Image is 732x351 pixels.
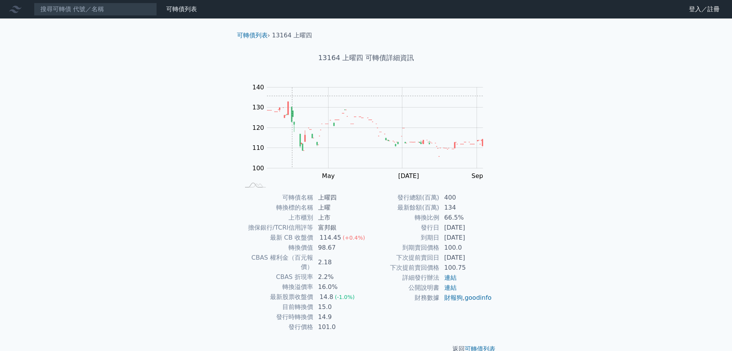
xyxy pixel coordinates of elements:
td: 上市櫃別 [240,213,313,223]
td: 轉換標的名稱 [240,203,313,213]
td: 98.67 [313,243,366,253]
td: 15.0 [313,302,366,312]
td: 134 [440,203,492,213]
td: 上市 [313,213,366,223]
td: 財務數據 [366,293,440,303]
td: 目前轉換價 [240,302,313,312]
td: 可轉債名稱 [240,193,313,203]
input: 搜尋可轉債 代號／名稱 [34,3,157,16]
td: [DATE] [440,223,492,233]
td: 到期日 [366,233,440,243]
tspan: 120 [252,124,264,131]
div: 14.8 [318,292,335,302]
tspan: 100 [252,165,264,172]
td: 上曜四 [313,193,366,203]
li: 13164 上曜四 [272,31,312,40]
td: 公開說明書 [366,283,440,293]
g: Chart [248,84,495,180]
td: 詳細發行辦法 [366,273,440,283]
td: CBAS 折現率 [240,272,313,282]
td: , [440,293,492,303]
a: 連結 [444,284,457,291]
a: 登入／註冊 [683,3,726,15]
tspan: May [322,172,335,180]
td: [DATE] [440,233,492,243]
td: 100.75 [440,263,492,273]
tspan: 130 [252,104,264,111]
td: 14.9 [313,312,366,322]
td: 100.0 [440,243,492,253]
a: goodinfo [465,294,492,301]
a: 可轉債列表 [166,5,197,13]
span: (+0.4%) [343,235,365,241]
td: 轉換比例 [366,213,440,223]
td: 到期賣回價格 [366,243,440,253]
td: 發行價格 [240,322,313,332]
td: 下次提前賣回日 [366,253,440,263]
span: (-1.0%) [335,294,355,300]
td: 2.18 [313,253,366,272]
a: 財報狗 [444,294,463,301]
tspan: 140 [252,84,264,91]
td: 66.5% [440,213,492,223]
td: 400 [440,193,492,203]
tspan: [DATE] [398,172,419,180]
td: 擔保銀行/TCRI信用評等 [240,223,313,233]
tspan: Sep [472,172,483,180]
td: CBAS 權利金（百元報價） [240,253,313,272]
td: 富邦銀 [313,223,366,233]
td: 101.0 [313,322,366,332]
td: 最新 CB 收盤價 [240,233,313,243]
a: 連結 [444,274,457,281]
td: 發行時轉換價 [240,312,313,322]
td: 發行日 [366,223,440,233]
td: 轉換價值 [240,243,313,253]
td: 最新股票收盤價 [240,292,313,302]
td: 轉換溢價率 [240,282,313,292]
td: [DATE] [440,253,492,263]
td: 2.2% [313,272,366,282]
td: 下次提前賣回價格 [366,263,440,273]
td: 最新餘額(百萬) [366,203,440,213]
h1: 13164 上曜四 可轉債詳細資訊 [231,52,502,63]
td: 上曜 [313,203,366,213]
li: › [237,31,270,40]
a: 可轉債列表 [237,32,268,39]
div: 114.45 [318,233,343,242]
td: 發行總額(百萬) [366,193,440,203]
td: 16.0% [313,282,366,292]
tspan: 110 [252,144,264,151]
